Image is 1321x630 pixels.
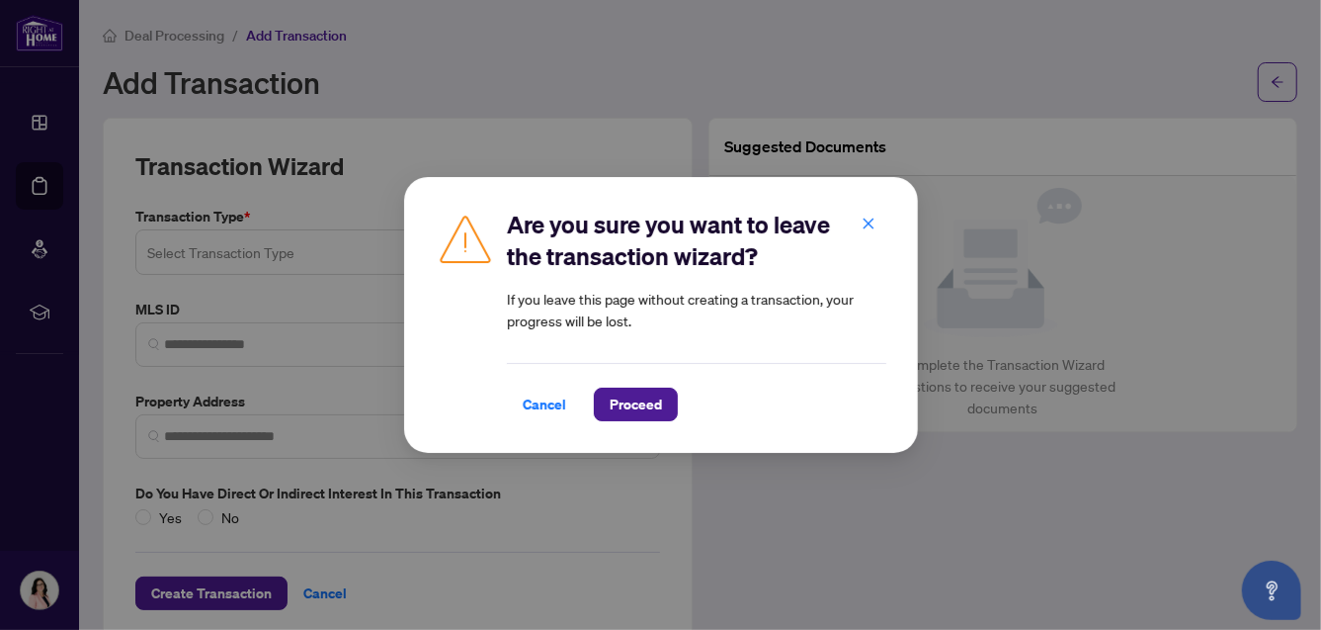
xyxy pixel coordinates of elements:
button: Open asap [1242,561,1301,620]
button: Cancel [507,388,582,421]
h2: Are you sure you want to leave the transaction wizard? [507,209,886,272]
span: close [862,217,875,230]
span: Proceed [610,389,662,420]
button: Proceed [594,388,678,421]
article: If you leave this page without creating a transaction, your progress will be lost. [507,288,886,331]
span: Cancel [523,389,566,420]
